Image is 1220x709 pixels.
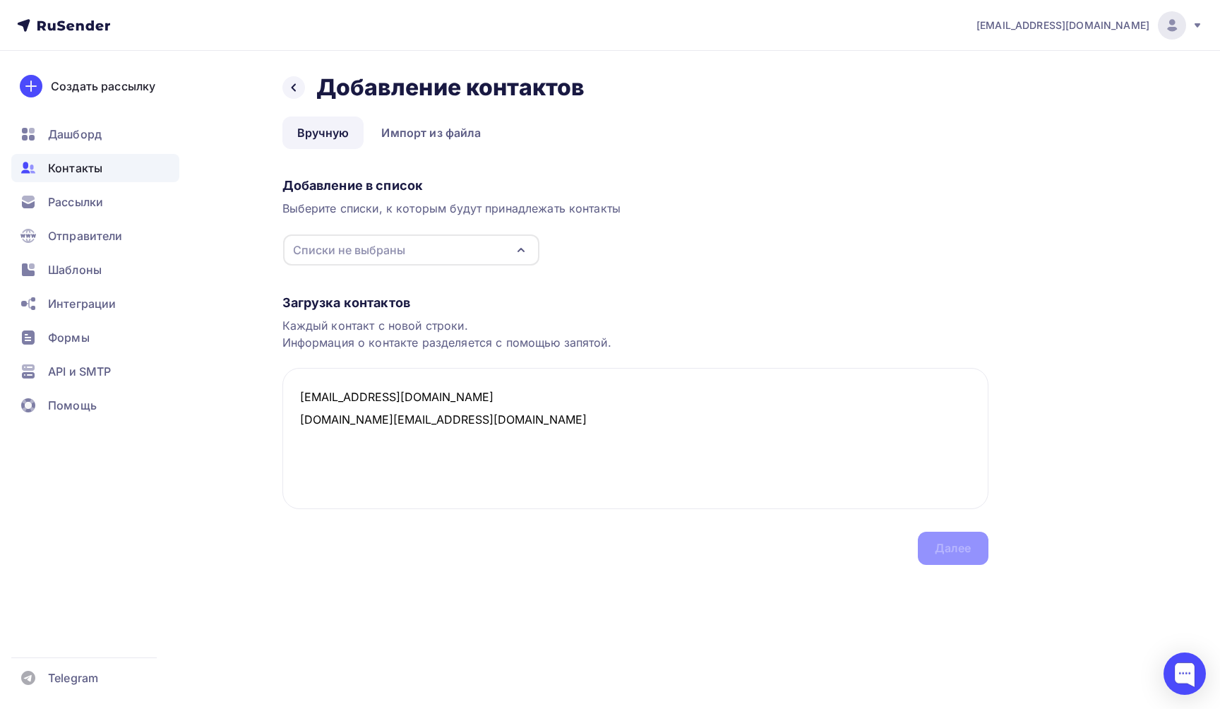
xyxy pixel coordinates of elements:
div: Добавление в список [282,177,988,194]
a: Отправители [11,222,179,250]
div: Каждый контакт с новой строки. Информация о контакте разделяется с помощью запятой. [282,317,988,351]
span: Отправители [48,227,123,244]
a: Дашборд [11,120,179,148]
a: Импорт из файла [366,117,496,149]
span: Помощь [48,397,97,414]
span: Telegram [48,669,98,686]
a: Контакты [11,154,179,182]
div: Выберите списки, к которым будут принадлежать контакты [282,200,988,217]
span: Дашборд [48,126,102,143]
a: Шаблоны [11,256,179,284]
span: API и SMTP [48,363,111,380]
div: Загрузка контактов [282,294,988,311]
a: Вручную [282,117,364,149]
button: Списки не выбраны [282,234,540,266]
a: [EMAIL_ADDRESS][DOMAIN_NAME] [976,11,1203,40]
div: Списки не выбраны [293,242,405,258]
span: Контакты [48,160,102,177]
span: Шаблоны [48,261,102,278]
a: Формы [11,323,179,352]
div: Создать рассылку [51,78,155,95]
a: Рассылки [11,188,179,216]
span: Рассылки [48,193,103,210]
h2: Добавление контактов [316,73,585,102]
span: [EMAIL_ADDRESS][DOMAIN_NAME] [976,18,1149,32]
span: Формы [48,329,90,346]
span: Интеграции [48,295,116,312]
